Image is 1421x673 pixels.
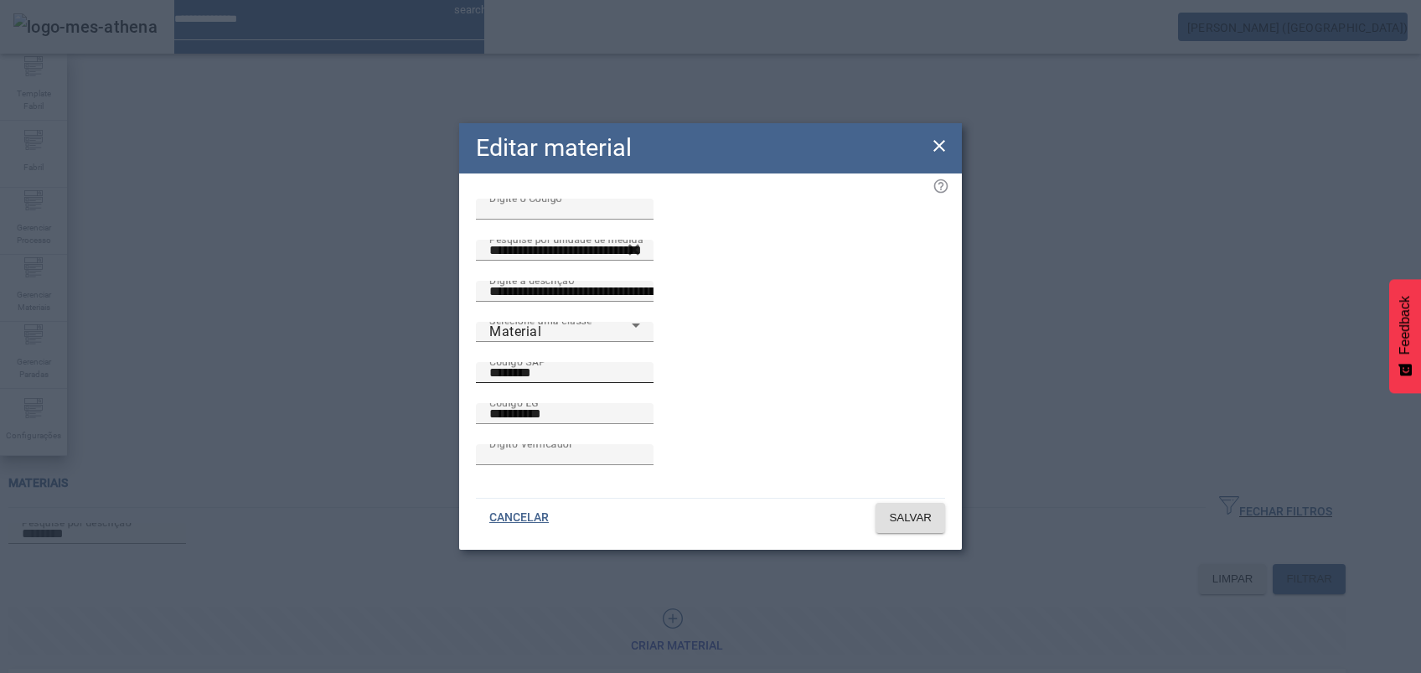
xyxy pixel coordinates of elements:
mat-label: Código SAP [489,355,545,367]
span: CANCELAR [489,510,549,526]
input: Number [489,241,640,261]
mat-label: Código EG [489,396,539,408]
mat-label: Pesquise por unidade de medida [489,233,643,245]
mat-label: Dígito Verificador [489,437,572,449]
h2: Editar material [476,130,632,166]
mat-label: Digite a descrição [489,274,574,286]
button: CANCELAR [476,503,562,533]
span: Feedback [1398,296,1413,355]
span: Material [489,324,541,339]
button: Feedback - Mostrar pesquisa [1389,279,1421,393]
button: SALVAR [876,503,945,533]
mat-label: Digite o Código [489,192,562,204]
span: SALVAR [889,510,932,526]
